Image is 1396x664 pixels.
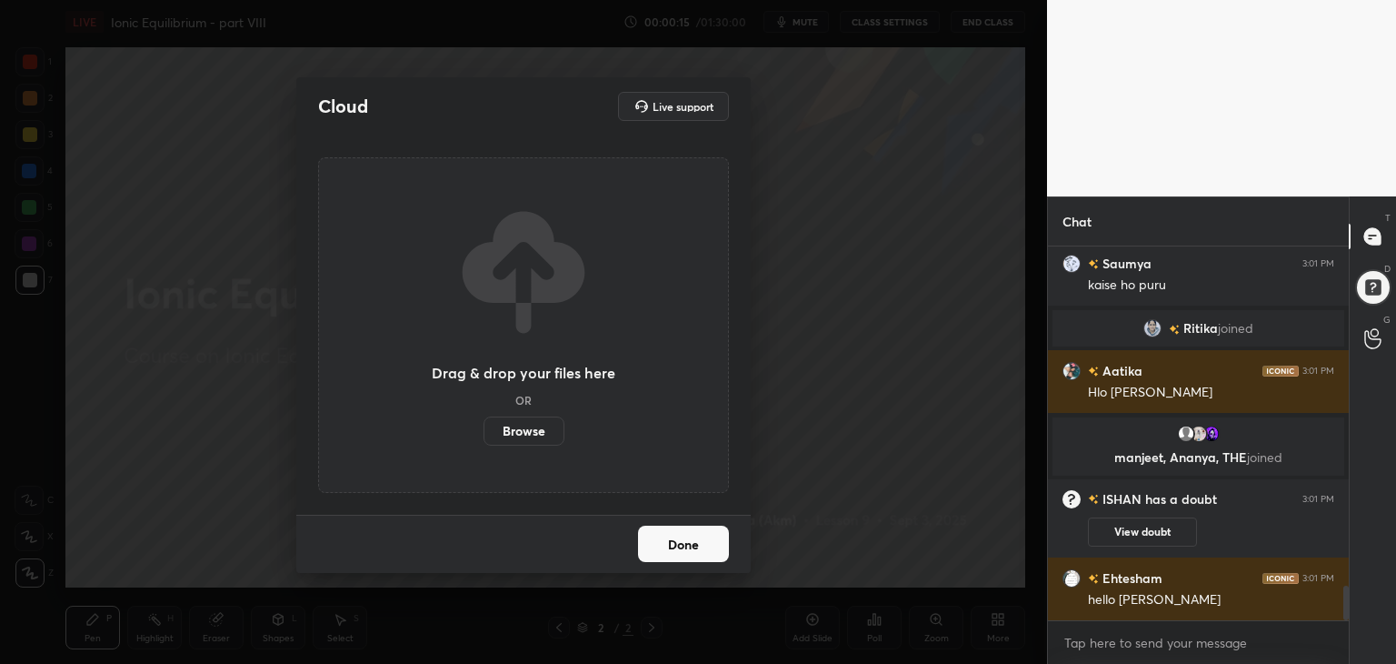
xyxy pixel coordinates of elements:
h5: OR [515,395,532,406]
div: hello [PERSON_NAME] [1088,591,1334,609]
h2: Cloud [318,95,368,118]
span: joined [1247,448,1282,466]
p: T [1385,211,1391,225]
p: manjeet, Ananya, THE [1063,450,1333,465]
img: no-rating-badge.077c3623.svg [1088,491,1099,508]
img: 25a94367645245f19d08f9ebd3bc0170.jpg [1062,255,1081,273]
img: 8be85ac34b5548e1a4d5ff0d3f95a48f.png [1143,319,1162,337]
img: default.png [1177,425,1195,443]
p: G [1383,313,1391,327]
img: b3d18b542f214850b6790b52ad5121b5.jpg [1202,425,1221,443]
div: 3:01 PM [1302,494,1334,505]
div: 3:01 PM [1302,573,1334,584]
h3: Drag & drop your files here [432,366,615,380]
img: 97e551a4847244e082c98edc329a5570.jpg [1190,425,1208,443]
img: no-rating-badge.077c3623.svg [1088,259,1099,269]
img: no-rating-badge.077c3623.svg [1088,367,1099,377]
div: kaise ho puru [1088,277,1334,295]
img: f4a8ac9017f547fcabb9f885244d7538.jpg [1062,569,1081,588]
h6: Ehtesham [1099,568,1162,588]
h5: Live support [653,101,713,112]
span: has a doubt [1142,491,1217,508]
button: Done [638,526,729,562]
button: View doubt [1088,518,1197,547]
img: iconic-dark.1390631f.png [1262,573,1299,584]
span: Ritika [1183,321,1218,336]
div: 3:01 PM [1302,366,1334,377]
img: no-rating-badge.077c3623.svg [1088,574,1099,584]
img: no-rating-badge.077c3623.svg [1169,325,1180,335]
div: 3:01 PM [1302,258,1334,269]
h6: ISHAN [1099,491,1142,508]
img: iconic-dark.1390631f.png [1262,366,1299,377]
div: Hlo [PERSON_NAME] [1088,384,1334,402]
span: joined [1218,321,1253,336]
h6: Aatika [1099,361,1142,380]
img: d7a432fff80f48708aaa1499f15e6dfb.jpg [1062,362,1081,380]
div: grid [1048,246,1349,621]
p: D [1384,262,1391,276]
h6: Saumya [1099,254,1152,273]
p: Chat [1048,197,1106,246]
